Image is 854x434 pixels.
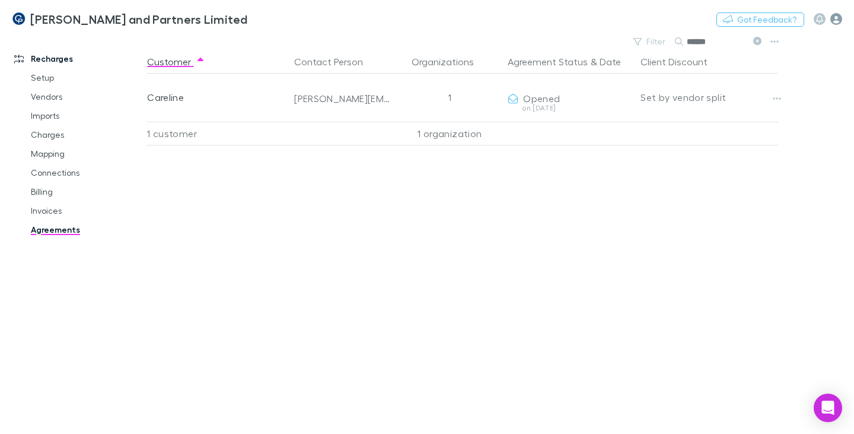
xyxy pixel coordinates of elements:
[5,5,255,33] a: [PERSON_NAME] and Partners Limited
[19,144,154,163] a: Mapping
[147,50,205,74] button: Customer
[814,394,842,422] div: Open Intercom Messenger
[396,122,503,145] div: 1 organization
[640,74,778,121] div: Set by vendor split
[523,93,560,104] span: Opened
[508,50,588,74] button: Agreement Status
[19,125,154,144] a: Charges
[19,163,154,182] a: Connections
[19,87,154,106] a: Vendors
[640,50,722,74] button: Client Discount
[147,122,289,145] div: 1 customer
[19,106,154,125] a: Imports
[412,50,488,74] button: Organizations
[716,12,804,27] button: Got Feedback?
[508,50,631,74] div: &
[30,12,248,26] h3: [PERSON_NAME] and Partners Limited
[396,74,503,121] div: 1
[19,182,154,201] a: Billing
[147,74,285,121] div: Careline
[19,201,154,220] a: Invoices
[294,93,391,104] div: [PERSON_NAME][EMAIL_ADDRESS][DOMAIN_NAME]
[2,49,154,68] a: Recharges
[19,220,154,239] a: Agreements
[627,34,673,49] button: Filter
[19,68,154,87] a: Setup
[12,12,26,26] img: Coates and Partners Limited's Logo
[294,50,377,74] button: Contact Person
[508,104,631,112] div: on [DATE]
[600,50,621,74] button: Date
